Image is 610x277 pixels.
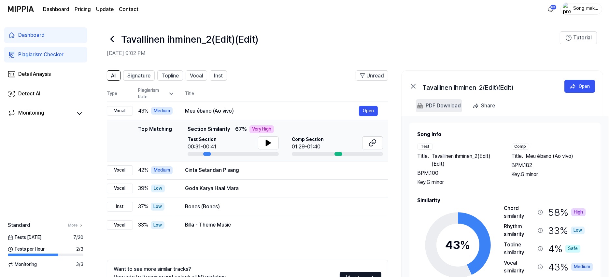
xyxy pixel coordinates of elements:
[75,6,91,13] button: Pricing
[138,166,149,174] span: 42 %
[18,90,40,98] div: Detect AI
[138,87,175,100] div: Plagiarism Rate
[8,234,41,241] span: Tests [DATE]
[235,125,247,133] span: 67 %
[417,152,429,168] span: Title .
[470,99,500,112] button: Share
[18,51,64,59] div: Plagiarism Checker
[151,221,164,229] div: Low
[151,166,173,174] div: Medium
[359,106,378,116] button: Open
[138,107,149,115] span: 43 %
[107,165,133,175] div: Vocal
[107,70,121,81] button: All
[512,144,529,150] div: Comp
[185,166,378,174] div: Cinta Setandan Pisang
[214,72,223,80] span: Inst
[564,80,595,93] button: Open
[417,178,499,186] div: Key. G minor
[162,72,179,80] span: Topline
[8,221,30,229] span: Standard
[76,246,83,253] span: 2 / 3
[526,152,574,160] span: Meu ébano (Ao vivo)
[8,109,73,118] a: Monitoring
[185,203,378,211] div: Bones (Bones)
[8,246,45,253] span: Tests per Hour
[68,223,83,228] a: More
[188,125,230,133] span: Section Similarity
[76,261,83,268] span: 3 / 3
[422,82,553,90] div: Tavallinen ihminen_2(Edit)(Edit)
[123,70,155,81] button: Signature
[185,221,378,229] div: Billa - Theme Music
[432,152,499,168] span: Tavallinen ihminen_2(Edit)(Edit)
[504,259,535,275] div: Vocal similarity
[571,263,593,271] div: Medium
[565,245,580,253] div: Safe
[186,70,207,81] button: Vocal
[107,202,133,212] div: Inst
[560,4,602,15] button: profileSong_maker_44
[210,70,227,81] button: Inst
[4,66,87,82] a: Detail Anaysis
[550,5,557,10] div: 63
[18,31,45,39] div: Dashboard
[138,203,148,211] span: 37 %
[417,169,499,177] div: BPM. 100
[190,72,203,80] span: Vocal
[188,136,217,143] span: Test Section
[563,3,571,16] img: profile
[4,47,87,62] a: Plagiarism Checker
[560,31,597,44] button: Tutorial
[512,171,593,178] div: Key. G minor
[138,221,148,229] span: 33 %
[107,106,133,116] div: Vocal
[185,107,359,115] div: Meu ébano (Ao vivo)
[548,241,580,256] div: 4 %
[579,83,590,90] div: Open
[504,223,535,238] div: Rhythm similarity
[4,27,87,43] a: Dashboard
[119,6,138,13] a: Contact
[4,86,87,102] a: Detect AI
[481,102,495,110] div: Share
[151,185,165,192] div: Low
[548,204,586,220] div: 58 %
[185,86,388,102] th: Title
[292,143,324,151] div: 01:29-01:40
[512,152,523,160] span: Title .
[8,261,37,268] span: Monitoring
[512,161,593,169] div: BPM. 182
[548,259,593,275] div: 43 %
[107,86,133,102] th: Type
[151,203,164,211] div: Low
[111,72,116,80] span: All
[107,184,133,193] div: Vocal
[43,6,69,13] a: Dashboard
[185,185,378,192] div: Goda Karya Haal Mara
[417,197,593,204] h2: Similarity
[573,5,598,12] div: Song_maker_44
[548,223,585,238] div: 33 %
[460,238,471,252] span: %
[138,185,149,192] span: 39 %
[292,136,324,143] span: Comp Section
[504,241,535,256] div: Topline similarity
[504,204,535,220] div: Chord similarity
[127,72,150,80] span: Signature
[73,234,83,241] span: 7 / 20
[547,5,555,13] img: 알림
[18,70,51,78] div: Detail Anaysis
[18,109,44,118] div: Monitoring
[417,144,433,150] div: Test
[188,143,217,151] div: 00:31-00:41
[249,125,274,133] div: Very High
[151,107,173,115] div: Medium
[426,102,461,110] div: PDF Download
[446,236,471,254] div: 43
[417,103,423,109] img: PDF Download
[416,99,462,112] button: PDF Download
[546,4,556,14] button: 알림63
